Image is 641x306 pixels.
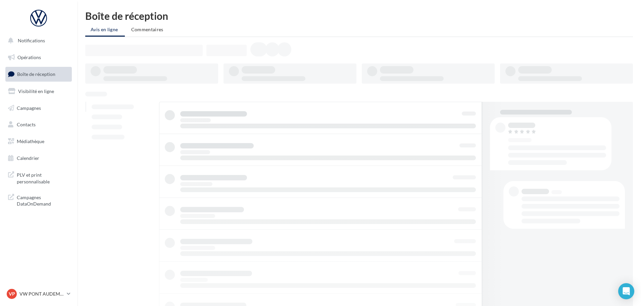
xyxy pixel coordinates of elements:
span: Médiathèque [17,138,44,144]
a: Médiathèque [4,134,73,148]
span: Commentaires [131,27,163,32]
span: Boîte de réception [17,71,55,77]
span: Notifications [18,38,45,43]
span: Opérations [17,54,41,60]
div: Boîte de réception [85,11,633,21]
span: PLV et print personnalisable [17,170,69,185]
span: Campagnes [17,105,41,111]
div: Open Intercom Messenger [618,283,634,299]
span: Contacts [17,122,36,127]
a: Boîte de réception [4,67,73,81]
button: Notifications [4,34,70,48]
span: Visibilité en ligne [18,88,54,94]
span: Calendrier [17,155,39,161]
a: Opérations [4,50,73,64]
a: Contacts [4,118,73,132]
span: Campagnes DataOnDemand [17,193,69,207]
a: PLV et print personnalisable [4,168,73,187]
a: Visibilité en ligne [4,84,73,98]
a: Campagnes [4,101,73,115]
span: VP [9,291,15,297]
a: Calendrier [4,151,73,165]
a: Campagnes DataOnDemand [4,190,73,210]
a: VP VW PONT AUDEMER [5,288,72,300]
p: VW PONT AUDEMER [19,291,64,297]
